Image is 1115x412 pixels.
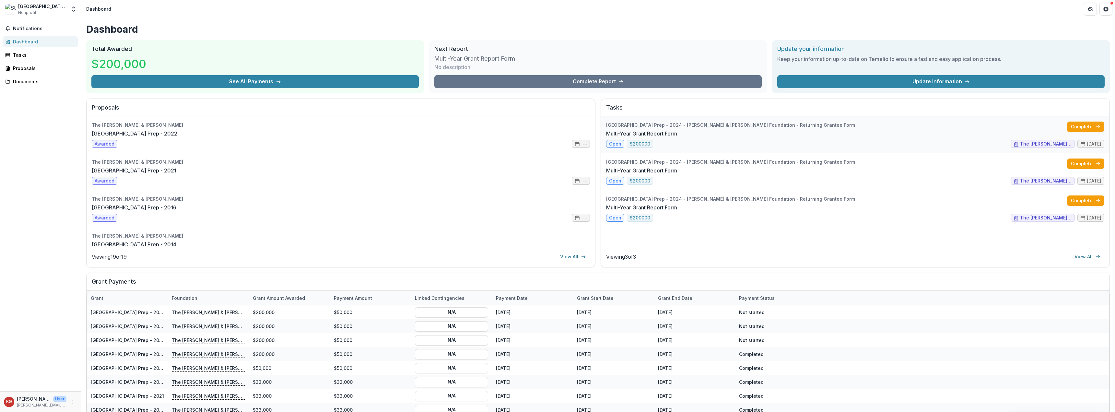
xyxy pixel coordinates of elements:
[3,76,78,87] a: Documents
[411,295,468,301] div: Linked Contingencies
[735,291,816,305] div: Payment status
[84,4,114,14] nav: breadcrumb
[168,291,249,305] div: Foundation
[492,389,573,403] div: [DATE]
[606,130,677,137] a: Multi-Year Grant Report Form
[654,305,735,319] div: [DATE]
[492,347,573,361] div: [DATE]
[172,309,245,316] p: The [PERSON_NAME] & [PERSON_NAME]
[573,361,654,375] div: [DATE]
[492,361,573,375] div: [DATE]
[249,295,309,301] div: Grant amount awarded
[91,365,335,371] a: [GEOGRAPHIC_DATA] Prep - 2023 - [PERSON_NAME] & [PERSON_NAME] Foundation - Returning Grantee Form
[1067,159,1104,169] a: Complete
[434,45,762,53] h2: Next Report
[330,291,411,305] div: Payment Amount
[249,333,330,347] div: $200,000
[492,333,573,347] div: [DATE]
[415,377,488,387] button: N/A
[654,295,696,301] div: Grant end date
[556,252,590,262] a: View All
[434,63,470,71] p: No description
[92,204,176,211] a: [GEOGRAPHIC_DATA] Prep - 2016
[434,55,515,62] h3: Multi-Year Grant Report Form
[330,319,411,333] div: $50,000
[415,321,488,331] button: N/A
[606,204,677,211] a: Multi-Year Grant Report Form
[86,6,111,12] div: Dashboard
[18,3,66,10] div: [GEOGRAPHIC_DATA] Prep
[92,241,176,248] a: [GEOGRAPHIC_DATA] Prep - 2014
[87,291,168,305] div: Grant
[654,333,735,347] div: [DATE]
[172,378,245,385] p: The [PERSON_NAME] & [PERSON_NAME]
[573,295,617,301] div: Grant start date
[91,310,335,315] a: [GEOGRAPHIC_DATA] Prep - 2024 - [PERSON_NAME] & [PERSON_NAME] Foundation - Returning Grantee Form
[1067,122,1104,132] a: Complete
[3,50,78,60] a: Tasks
[735,347,816,361] div: Completed
[172,392,245,399] p: The [PERSON_NAME] & [PERSON_NAME]
[573,291,654,305] div: Grant start date
[172,323,245,330] p: The [PERSON_NAME] & [PERSON_NAME]
[330,389,411,403] div: $33,000
[1067,195,1104,206] a: Complete
[434,75,762,88] a: Complete Report
[249,305,330,319] div: $200,000
[492,375,573,389] div: [DATE]
[777,45,1105,53] h2: Update your information
[91,393,164,399] a: [GEOGRAPHIC_DATA] Prep - 2021
[330,305,411,319] div: $50,000
[69,3,78,16] button: Open entity switcher
[13,78,73,85] div: Documents
[606,167,677,174] a: Multi-Year Grant Report Form
[573,319,654,333] div: [DATE]
[411,291,492,305] div: Linked Contingencies
[249,389,330,403] div: $33,000
[3,36,78,47] a: Dashboard
[415,391,488,401] button: N/A
[91,351,335,357] a: [GEOGRAPHIC_DATA] Prep - 2024 - [PERSON_NAME] & [PERSON_NAME] Foundation - Returning Grantee Form
[53,396,66,402] p: User
[415,307,488,317] button: N/A
[492,319,573,333] div: [DATE]
[6,400,12,404] div: Kevin Golden
[91,324,335,329] a: [GEOGRAPHIC_DATA] Prep - 2024 - [PERSON_NAME] & [PERSON_NAME] Foundation - Returning Grantee Form
[92,130,177,137] a: [GEOGRAPHIC_DATA] Prep - 2022
[492,291,573,305] div: Payment date
[606,253,636,261] p: Viewing 3 of 3
[91,55,146,73] h3: $200,000
[13,65,73,72] div: Proposals
[17,395,51,402] p: [PERSON_NAME]
[735,389,816,403] div: Completed
[91,379,165,385] a: [GEOGRAPHIC_DATA] Prep - 2022
[573,389,654,403] div: [DATE]
[1099,3,1112,16] button: Get Help
[735,361,816,375] div: Completed
[330,333,411,347] div: $50,000
[654,347,735,361] div: [DATE]
[69,398,77,406] button: More
[735,295,779,301] div: Payment status
[573,375,654,389] div: [DATE]
[654,361,735,375] div: [DATE]
[17,402,66,408] p: [PERSON_NAME][EMAIL_ADDRESS][PERSON_NAME][DOMAIN_NAME]
[5,4,16,14] img: St. Ignatius College Prep
[91,337,335,343] a: [GEOGRAPHIC_DATA] Prep - 2024 - [PERSON_NAME] & [PERSON_NAME] Foundation - Returning Grantee Form
[654,375,735,389] div: [DATE]
[87,295,107,301] div: Grant
[3,63,78,74] a: Proposals
[735,319,816,333] div: Not started
[654,291,735,305] div: Grant end date
[168,295,201,301] div: Foundation
[249,375,330,389] div: $33,000
[330,361,411,375] div: $50,000
[330,375,411,389] div: $33,000
[415,363,488,373] button: N/A
[654,319,735,333] div: [DATE]
[3,23,78,34] button: Notifications
[172,336,245,344] p: The [PERSON_NAME] & [PERSON_NAME]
